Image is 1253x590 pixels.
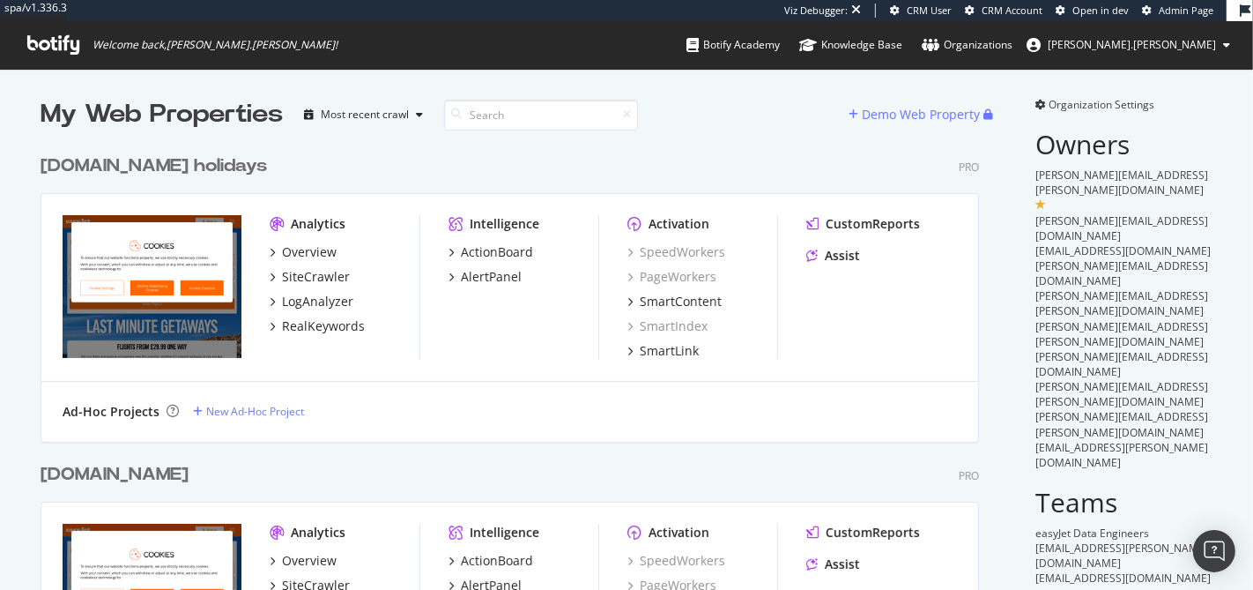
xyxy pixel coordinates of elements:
[291,215,345,233] div: Analytics
[470,524,539,541] div: Intelligence
[806,524,920,541] a: CustomReports
[1035,349,1208,379] span: [PERSON_NAME][EMAIL_ADDRESS][DOMAIN_NAME]
[825,247,860,265] div: Assist
[1035,288,1208,318] span: [PERSON_NAME][EMAIL_ADDRESS][PERSON_NAME][DOMAIN_NAME]
[1035,379,1208,409] span: [PERSON_NAME][EMAIL_ADDRESS][PERSON_NAME][DOMAIN_NAME]
[965,4,1042,18] a: CRM Account
[270,552,337,570] a: Overview
[922,36,1012,54] div: Organizations
[1035,130,1212,159] h2: Owners
[1035,319,1208,349] span: [PERSON_NAME][EMAIL_ADDRESS][PERSON_NAME][DOMAIN_NAME]
[1012,31,1244,59] button: [PERSON_NAME].[PERSON_NAME]
[41,462,196,488] a: [DOMAIN_NAME]
[686,36,780,54] div: Botify Academy
[627,342,699,360] a: SmartLink
[806,556,860,573] a: Assist
[282,293,353,310] div: LogAnalyzer
[282,317,365,335] div: RealKeywords
[93,38,337,52] span: Welcome back, [PERSON_NAME].[PERSON_NAME] !
[1035,213,1208,243] span: [PERSON_NAME][EMAIL_ADDRESS][DOMAIN_NAME]
[806,247,860,265] a: Assist
[627,243,725,261] a: SpeedWorkers
[907,4,952,17] span: CRM User
[1035,168,1208,198] span: [PERSON_NAME][EMAIL_ADDRESS][PERSON_NAME][DOMAIN_NAME]
[640,342,699,360] div: SmartLink
[627,268,716,286] a: PageWorkers
[1049,97,1154,112] span: Organization Settings
[627,317,708,335] a: SmartIndex
[470,215,539,233] div: Intelligence
[649,215,709,233] div: Activation
[1056,4,1129,18] a: Open in dev
[1048,37,1216,52] span: alex.johnson
[206,404,304,419] div: New Ad-Hoc Project
[270,317,365,335] a: RealKeywords
[41,153,274,179] a: [DOMAIN_NAME] holidays
[825,556,860,573] div: Assist
[63,403,159,421] div: Ad-Hoc Projects
[849,101,983,129] button: Demo Web Property
[282,268,350,286] div: SiteCrawler
[291,524,345,541] div: Analytics
[282,552,337,570] div: Overview
[686,21,780,69] a: Botify Academy
[959,468,979,483] div: Pro
[444,100,638,131] input: Search
[41,462,189,488] div: [DOMAIN_NAME]
[959,160,979,175] div: Pro
[1035,488,1212,517] h2: Teams
[1159,4,1213,17] span: Admin Page
[1072,4,1129,17] span: Open in dev
[1035,258,1208,288] span: [PERSON_NAME][EMAIL_ADDRESS][DOMAIN_NAME]
[784,4,848,18] div: Viz Debugger:
[649,524,709,541] div: Activation
[270,268,350,286] a: SiteCrawler
[627,552,725,570] a: SpeedWorkers
[922,21,1012,69] a: Organizations
[297,101,430,129] button: Most recent crawl
[1035,243,1211,258] span: [EMAIL_ADDRESS][DOMAIN_NAME]
[449,268,522,286] a: AlertPanel
[321,109,409,120] div: Most recent crawl
[1193,530,1235,572] div: Open Intercom Messenger
[270,293,353,310] a: LogAnalyzer
[890,4,952,18] a: CRM User
[806,215,920,233] a: CustomReports
[449,243,533,261] a: ActionBoard
[862,106,980,123] div: Demo Web Property
[799,21,902,69] a: Knowledge Base
[41,97,283,132] div: My Web Properties
[1035,541,1208,571] span: [EMAIL_ADDRESS][PERSON_NAME][DOMAIN_NAME]
[826,215,920,233] div: CustomReports
[63,215,241,358] img: easyjet.com/en/holidays
[1142,4,1213,18] a: Admin Page
[799,36,902,54] div: Knowledge Base
[1035,526,1212,541] div: easyJet Data Engineers
[640,293,722,310] div: SmartContent
[826,524,920,541] div: CustomReports
[41,153,267,179] div: [DOMAIN_NAME] holidays
[1035,409,1208,439] span: [PERSON_NAME][EMAIL_ADDRESS][PERSON_NAME][DOMAIN_NAME]
[1035,571,1211,586] span: [EMAIL_ADDRESS][DOMAIN_NAME]
[849,107,983,122] a: Demo Web Property
[282,243,337,261] div: Overview
[1035,440,1208,470] span: [EMAIL_ADDRESS][PERSON_NAME][DOMAIN_NAME]
[193,404,304,419] a: New Ad-Hoc Project
[627,293,722,310] a: SmartContent
[449,552,533,570] a: ActionBoard
[461,552,533,570] div: ActionBoard
[461,243,533,261] div: ActionBoard
[461,268,522,286] div: AlertPanel
[982,4,1042,17] span: CRM Account
[270,243,337,261] a: Overview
